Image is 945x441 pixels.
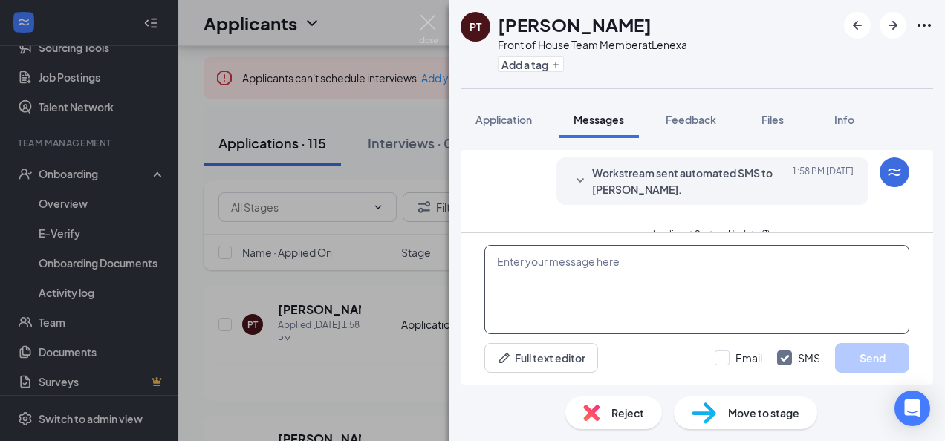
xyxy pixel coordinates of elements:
svg: WorkstreamLogo [886,163,903,181]
svg: Pen [497,350,512,365]
span: Messages [574,113,624,126]
button: ArrowRight [880,12,906,39]
button: ArrowLeftNew [844,12,871,39]
span: [DATE] 1:58 PM [792,165,854,197]
svg: ArrowLeftNew [848,16,866,34]
button: PlusAdd a tag [498,56,564,72]
h1: [PERSON_NAME] [498,12,652,37]
svg: Ellipses [915,16,933,34]
button: SmallChevronDownApplicant System Update (1) [624,227,770,245]
div: Front of House Team Member at Lenexa [498,37,687,52]
span: Workstream sent automated SMS to [PERSON_NAME]. [592,165,787,197]
span: Files [761,113,784,126]
span: Application [475,113,532,126]
span: Reject [611,405,644,421]
svg: SmallChevronDown [624,227,642,245]
svg: SmallChevronDown [571,172,589,190]
span: Info [834,113,854,126]
svg: Plus [551,60,560,69]
div: PT [470,19,481,34]
span: Applicant System Update (1) [652,227,770,245]
svg: ArrowRight [884,16,902,34]
span: Move to stage [728,405,799,421]
span: Feedback [666,113,716,126]
button: Full text editorPen [484,343,598,373]
button: Send [835,343,909,373]
div: Open Intercom Messenger [894,391,930,426]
